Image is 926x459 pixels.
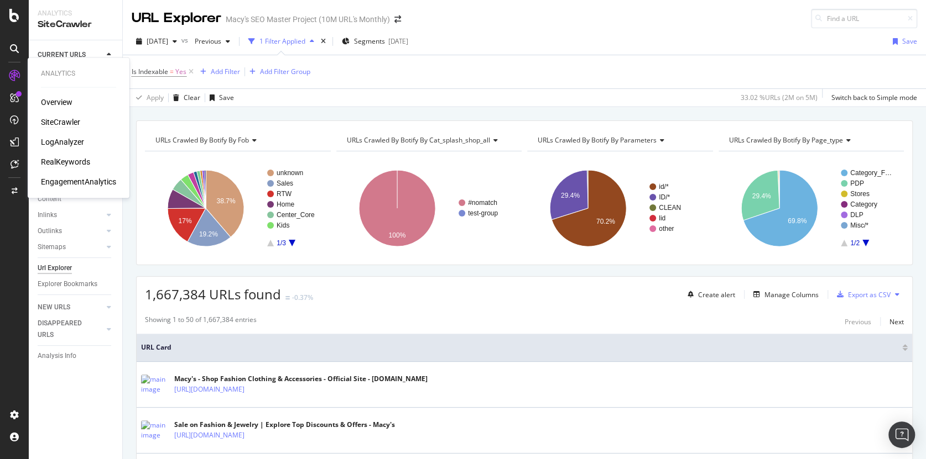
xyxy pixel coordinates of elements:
div: Save [902,36,917,46]
div: times [319,36,328,47]
div: Switch back to Simple mode [831,93,917,102]
span: Yes [175,64,186,80]
h4: URLs Crawled By Botify By page_type [727,131,894,149]
img: Equal [285,296,290,299]
text: unknown [277,169,303,177]
text: 17% [179,217,192,225]
input: Find a URL [811,9,917,28]
text: 29.4% [561,192,580,199]
div: Add Filter [211,67,240,76]
a: Explorer Bookmarks [38,278,115,290]
text: lid [659,214,665,222]
text: Center_Core [277,211,315,219]
span: URLs Crawled By Botify By fob [155,135,249,145]
text: 70.2% [596,218,615,225]
text: Home [277,201,294,208]
button: Clear [169,89,200,107]
a: EngagementAnalytics [41,176,116,187]
text: other [659,225,674,233]
div: Url Explorer [38,262,72,274]
div: Clear [184,93,200,102]
div: Outlinks [38,225,62,237]
div: Macy's - Shop Fashion Clothing & Accessories - Official Site - [DOMAIN_NAME] [174,374,428,384]
h4: URLs Crawled By Botify By parameters [535,131,703,149]
button: Create alert [683,286,735,303]
div: Apply [147,93,164,102]
span: 2025 Sep. 18th [147,36,168,46]
span: Previous [190,36,221,46]
a: DISAPPEARED URLS [38,318,103,341]
text: Category [850,201,877,208]
text: PDP [850,180,864,187]
img: main image [141,374,169,394]
div: A chart. [719,160,902,256]
svg: A chart. [527,160,711,256]
div: [DATE] [388,36,408,46]
a: CURRENT URLS [38,49,103,61]
a: Analysis Info [38,350,115,362]
div: Manage Columns [764,290,819,299]
button: Save [888,33,917,50]
h4: URLs Crawled By Botify By cat_splash_shop_all [345,131,512,149]
span: Is Indexable [132,67,168,76]
text: #nomatch [468,199,497,207]
div: 1 Filter Applied [259,36,305,46]
div: Next [889,317,904,326]
span: URLs Crawled By Botify By page_type [729,135,843,145]
text: CLEAN [659,204,681,212]
text: 100% [388,231,405,239]
a: Url Explorer [38,262,115,274]
a: SiteCrawler [41,117,80,128]
button: Segments[DATE] [337,33,413,50]
a: LogAnalyzer [41,136,84,147]
a: Content [38,193,115,205]
button: Export as CSV [833,286,891,303]
text: Misc/* [850,221,868,229]
text: Stores [850,190,870,198]
button: 1 Filter Applied [244,33,319,50]
span: URL Card [141,342,899,352]
button: [DATE] [132,33,181,50]
a: [URL][DOMAIN_NAME] [174,430,244,441]
span: Segments [354,36,385,46]
span: 1,667,384 URLs found [145,285,281,303]
div: URL Explorer [132,9,221,28]
div: Open Intercom Messenger [888,421,915,448]
svg: A chart. [145,160,329,256]
div: Macy's SEO Master Project (10M URL's Monthly) [226,14,390,25]
button: Save [205,89,234,107]
div: NEW URLS [38,302,70,313]
a: RealKeywords [41,156,90,167]
div: -0.37% [292,293,313,302]
a: Inlinks [38,209,103,221]
button: Previous [845,315,871,328]
button: Switch back to Simple mode [827,89,917,107]
text: 29.4% [752,192,771,200]
button: Next [889,315,904,328]
div: Showing 1 to 50 of 1,667,384 entries [145,315,257,328]
div: A chart. [336,160,520,256]
a: NEW URLS [38,302,103,313]
button: Add Filter Group [245,65,310,78]
img: main image [141,420,169,440]
div: 33.02 % URLs ( 2M on 5M ) [741,93,818,102]
div: Export as CSV [848,290,891,299]
button: Previous [190,33,235,50]
button: Add Filter [196,65,240,78]
div: Create alert [698,290,735,299]
a: Overview [41,97,72,108]
div: arrow-right-arrow-left [394,15,401,23]
div: Analytics [38,9,113,18]
div: Analytics [41,69,116,78]
text: 38.7% [217,197,236,205]
div: Previous [845,317,871,326]
span: URLs Crawled By Botify By cat_splash_shop_all [347,135,490,145]
a: Sitemaps [38,241,103,253]
div: SiteCrawler [38,18,113,31]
